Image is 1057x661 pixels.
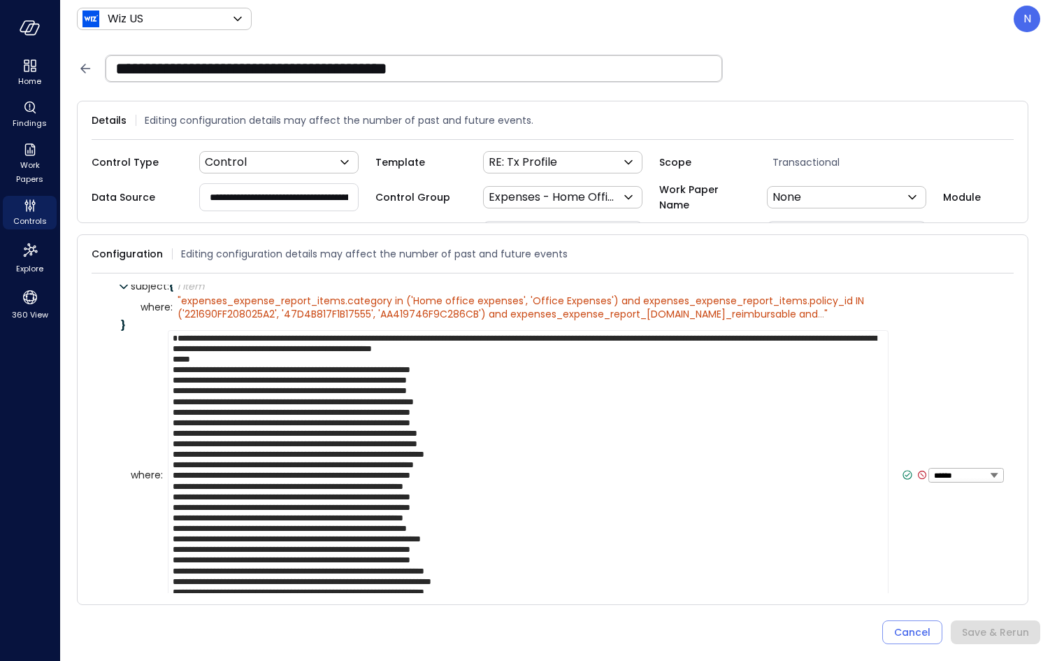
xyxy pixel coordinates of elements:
[13,214,47,228] span: Controls
[1023,10,1031,27] p: N
[943,190,1034,205] span: Module
[882,620,942,644] button: Cancel
[181,246,568,262] span: Editing configuration details may affect the number of past and future events
[178,294,867,320] span: expenses_expense_report_items.category in ('Home office expenses', 'Office Expenses') and expense...
[3,196,57,229] div: Controls
[205,154,247,171] p: Control
[121,320,1004,330] div: }
[375,155,466,170] span: Template
[12,308,48,322] span: 360 View
[108,10,143,27] p: Wiz US
[161,468,163,482] span: :
[92,155,182,170] span: Control Type
[489,189,620,206] p: Expenses - Home Office
[3,238,57,277] div: Explore
[169,279,174,293] span: {
[171,300,173,314] span: :
[375,190,466,205] span: Control Group
[489,154,557,171] p: RE: Tx Profile
[18,74,41,88] span: Home
[13,116,47,130] span: Findings
[92,190,182,205] span: Data Source
[3,98,57,132] div: Findings
[659,155,750,170] span: Scope
[772,189,801,206] p: None
[818,307,824,321] span: ...
[3,140,57,187] div: Work Papers
[131,279,169,293] span: subject
[145,113,533,128] span: Editing configuration details may affect the number of past and future events.
[767,155,943,170] span: Transactional
[92,113,127,128] span: Details
[8,158,51,186] span: Work Papers
[659,182,750,213] span: Work Paper Name
[92,246,163,262] span: Configuration
[3,56,57,90] div: Home
[141,302,173,313] span: where
[3,285,57,323] div: 360 View
[177,281,204,291] div: 1 item
[131,470,163,481] span: where
[16,262,43,276] span: Explore
[1014,6,1040,32] div: Noy Vadai
[167,279,169,293] span: :
[82,10,99,27] img: Icon
[178,294,954,320] div: " "
[894,624,930,641] div: Cancel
